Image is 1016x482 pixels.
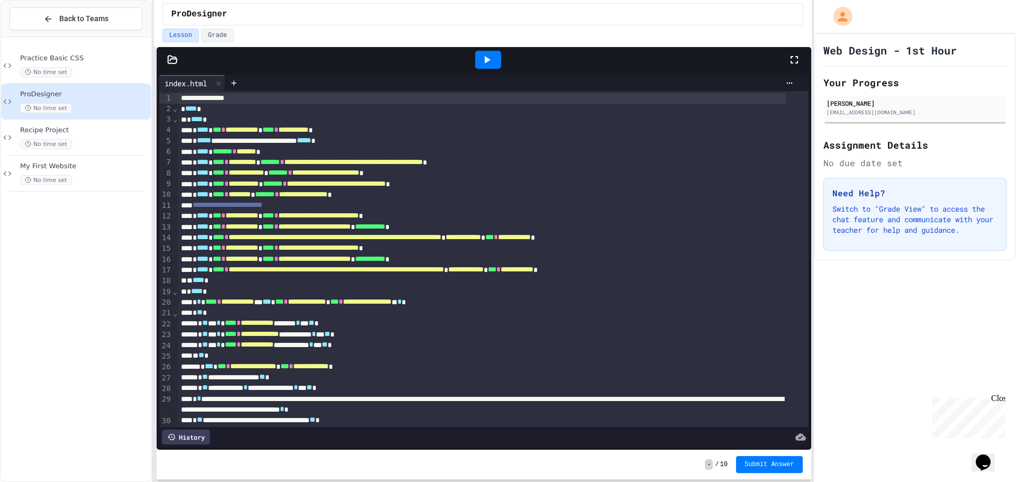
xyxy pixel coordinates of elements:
span: Submit Answer [745,460,794,469]
span: No time set [20,139,72,149]
span: Recipe Project [20,126,149,135]
div: [EMAIL_ADDRESS][DOMAIN_NAME] [827,108,1003,116]
div: 19 [159,287,173,297]
p: Switch to "Grade View" to access the chat feature and communicate with your teacher for help and ... [832,204,997,235]
div: 27 [159,373,173,384]
h1: Web Design - 1st Hour [823,43,957,58]
span: / [715,460,719,469]
span: Fold line [173,115,178,123]
div: 11 [159,201,173,211]
div: 23 [159,330,173,340]
div: 14 [159,233,173,243]
div: 1 [159,93,173,104]
div: History [162,430,210,444]
div: 12 [159,211,173,222]
div: 20 [159,297,173,308]
div: 8 [159,168,173,179]
div: Chat with us now!Close [4,4,73,67]
span: Fold line [173,104,178,113]
div: index.html [159,78,212,89]
span: - [705,459,713,470]
div: 26 [159,362,173,372]
div: 16 [159,254,173,265]
div: 4 [159,125,173,135]
span: Practice Basic CSS [20,54,149,63]
div: 17 [159,265,173,276]
span: No time set [20,103,72,113]
span: Fold line [173,287,178,296]
div: No due date set [823,157,1006,169]
button: Back to Teams [10,7,142,30]
div: 2 [159,104,173,114]
iframe: chat widget [928,394,1005,439]
div: 25 [159,351,173,362]
button: Submit Answer [736,456,803,473]
div: My Account [822,4,855,29]
div: 5 [159,136,173,147]
div: 28 [159,384,173,394]
div: 21 [159,308,173,319]
div: 3 [159,114,173,125]
div: [PERSON_NAME] [827,98,1003,108]
div: 9 [159,179,173,189]
div: 7 [159,157,173,168]
h3: Need Help? [832,187,997,199]
button: Grade [201,29,234,42]
div: 15 [159,243,173,254]
div: 30 [159,416,173,426]
div: 29 [159,394,173,416]
iframe: chat widget [972,440,1005,471]
span: No time set [20,67,72,77]
h2: Your Progress [823,75,1006,90]
div: index.html [159,75,225,91]
h2: Assignment Details [823,138,1006,152]
div: 10 [159,189,173,200]
span: Back to Teams [59,13,108,24]
span: ProDesigner [171,8,228,21]
div: 6 [159,147,173,157]
div: 13 [159,222,173,233]
span: ProDesigner [20,90,149,99]
div: 31 [159,426,173,437]
div: 22 [159,319,173,330]
div: 24 [159,341,173,351]
button: Lesson [162,29,199,42]
span: Fold line [173,309,178,317]
span: 10 [720,460,728,469]
div: 18 [159,276,173,286]
span: My First Website [20,162,149,171]
span: No time set [20,175,72,185]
